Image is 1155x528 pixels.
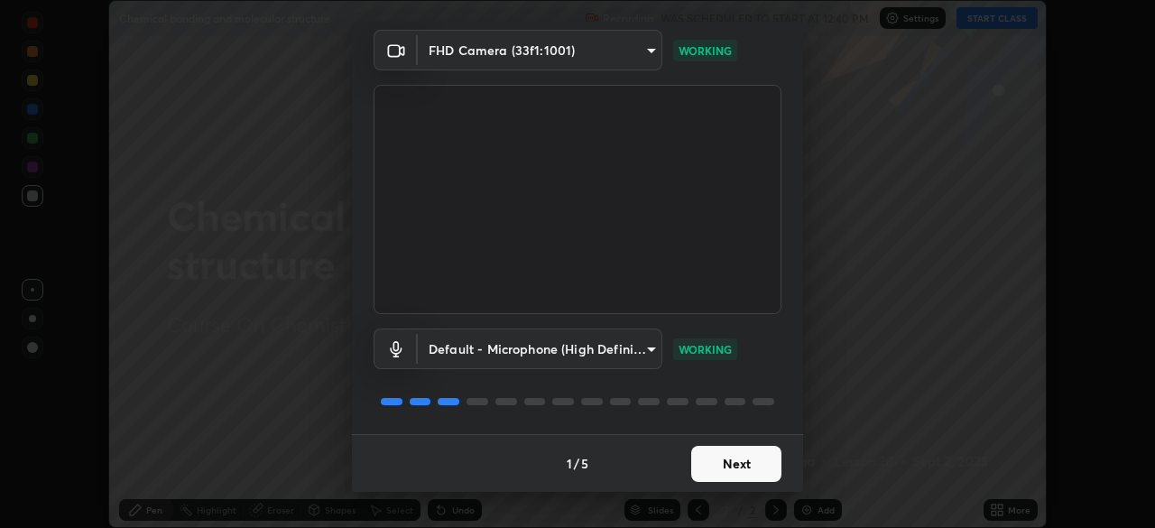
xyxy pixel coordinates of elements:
h4: / [574,454,579,473]
button: Next [691,446,781,482]
div: FHD Camera (33f1:1001) [418,329,662,369]
h4: 1 [567,454,572,473]
p: WORKING [679,341,732,357]
h4: 5 [581,454,588,473]
p: WORKING [679,42,732,59]
div: FHD Camera (33f1:1001) [418,30,662,70]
